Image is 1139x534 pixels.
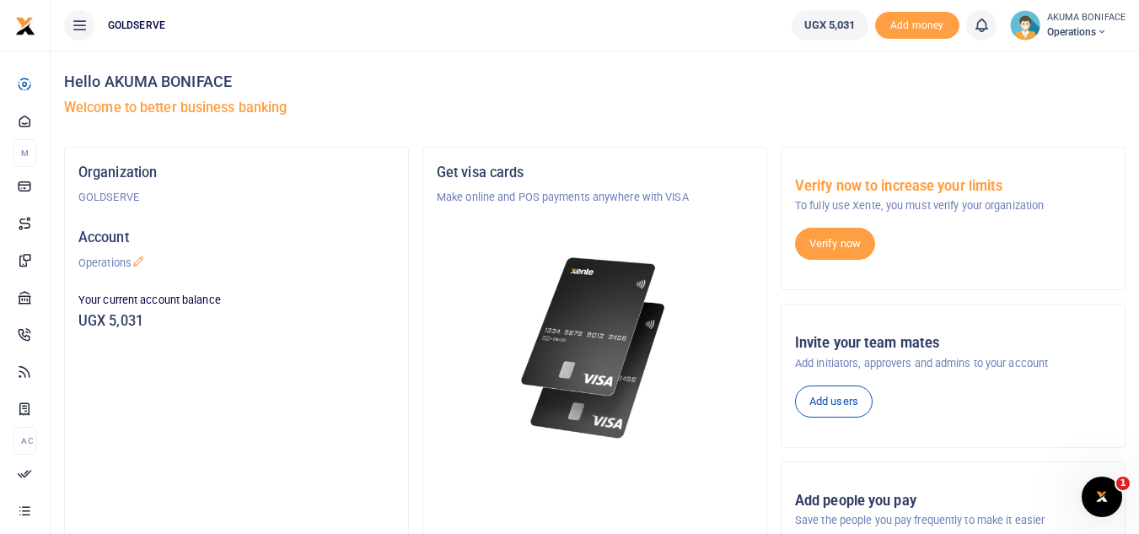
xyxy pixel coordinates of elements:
[78,313,395,330] h5: UGX 5,031
[1010,10,1040,40] img: profile-user
[795,228,875,260] a: Verify now
[15,16,35,36] img: logo-small
[78,255,395,272] p: Operations
[875,12,959,40] span: Add money
[13,139,36,167] li: M
[1082,477,1122,517] iframe: Intercom live chat
[1047,11,1126,25] small: AKUMA BONIFACE
[875,18,959,30] a: Add money
[64,73,1126,91] h4: Hello AKUMA BONIFACE
[792,10,868,40] a: UGX 5,031
[78,292,395,309] p: Your current account balance
[437,189,753,206] p: Make online and POS payments anywhere with VISA
[795,178,1111,195] h5: Verify now to increase your limits
[64,100,1126,116] h5: Welcome to better business banking
[437,165,753,181] h5: Get visa cards
[804,17,856,34] span: UGX 5,031
[13,427,36,455] li: Ac
[1116,477,1130,490] span: 1
[78,229,395,246] h5: Account
[785,10,875,40] li: Wallet ballance
[795,386,873,418] a: Add users
[795,512,1111,529] p: Save the people you pay frequently to make it easier
[795,197,1111,214] p: To fully use Xente, you must verify your organization
[78,189,395,206] p: GOLDSERVE
[875,12,959,40] li: Toup your wallet
[795,493,1111,510] h5: Add people you pay
[15,19,35,31] a: logo-small logo-large logo-large
[795,355,1111,372] p: Add initiators, approvers and admins to your account
[1010,10,1126,40] a: profile-user AKUMA BONIFACE Operations
[516,246,674,450] img: xente-_physical_cards.png
[78,165,395,181] h5: Organization
[101,18,172,33] span: GOLDSERVE
[1047,24,1126,40] span: Operations
[795,335,1111,352] h5: Invite your team mates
